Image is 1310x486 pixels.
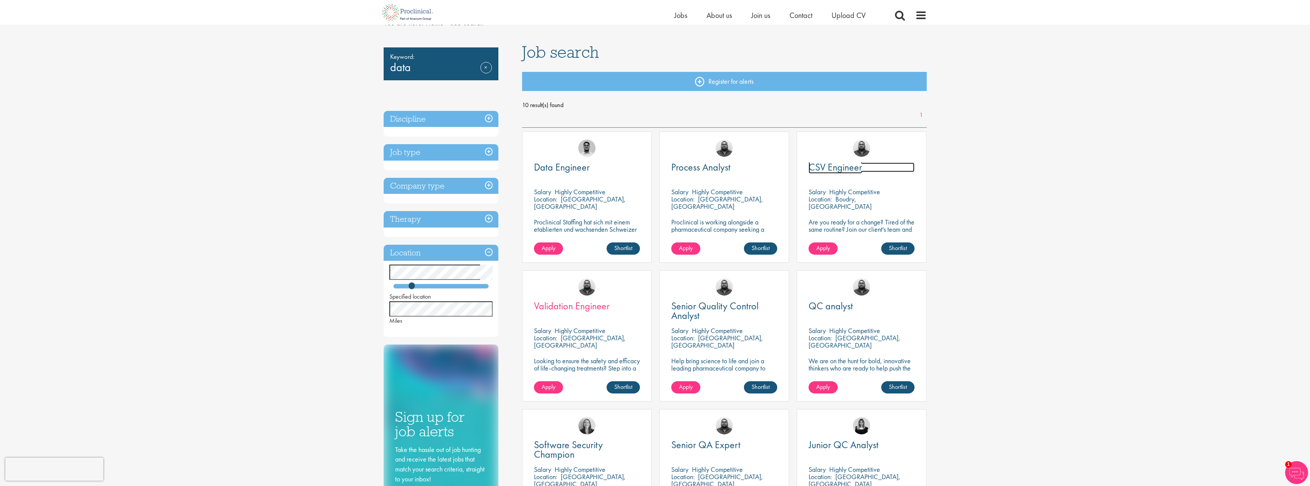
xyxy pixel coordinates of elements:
span: Salary [809,465,826,474]
span: Salary [809,326,826,335]
a: Apply [534,381,563,393]
span: 10 result(s) found [522,99,927,111]
a: Register for alerts [522,72,927,91]
p: Boudry, [GEOGRAPHIC_DATA] [809,195,872,211]
p: We are on the hunt for bold, innovative thinkers who are ready to help push the boundaries of sci... [809,357,915,386]
iframe: reCAPTCHA [5,458,103,481]
a: QC analyst [809,301,915,311]
span: Location: [809,472,832,481]
span: Validation Engineer [534,299,610,312]
span: About us [706,10,732,20]
p: Are you ready for a change? Tired of the same routine? Join our client's team and make your mark ... [809,218,915,240]
span: Salary [534,187,551,196]
a: Apply [534,242,563,255]
img: Ashley Bennett [578,278,596,296]
span: Junior QC Analyst [809,438,879,451]
span: Apply [816,244,830,252]
p: Proclinical is working alongside a pharmaceutical company seeking a Process Analyst to join their... [671,218,777,247]
a: Shortlist [881,381,915,393]
a: Shortlist [744,242,777,255]
p: Highly Competitive [829,187,880,196]
span: Senior QA Expert [671,438,740,451]
span: Location: [671,195,695,203]
span: Software Security Champion [534,438,603,461]
span: Apply [679,383,693,391]
a: Remove [480,62,492,84]
span: Apply [816,383,830,391]
span: Location: [671,472,695,481]
a: Mia Kellerman [578,417,596,434]
p: Highly Competitive [555,187,605,196]
a: 1 [916,111,927,120]
a: Jobs [674,10,687,20]
h3: Discipline [384,111,498,127]
span: Apply [679,244,693,252]
a: Senior Quality Control Analyst [671,301,777,320]
span: 1 [1285,461,1292,468]
p: Looking to ensure the safety and efficacy of life-changing treatments? Step into a key role with ... [534,357,640,401]
a: Software Security Champion [534,440,640,459]
a: Upload CV [832,10,866,20]
a: Contact [789,10,812,20]
h3: Sign up for job alerts [395,410,487,439]
a: Data Engineer [534,163,640,172]
h3: Company type [384,178,498,194]
span: QC analyst [809,299,853,312]
p: Highly Competitive [692,187,743,196]
span: Salary [809,187,826,196]
span: Data Engineer [534,161,590,174]
h3: Therapy [384,211,498,228]
p: [GEOGRAPHIC_DATA], [GEOGRAPHIC_DATA] [671,195,763,211]
a: Shortlist [881,242,915,255]
img: Ashley Bennett [853,140,870,157]
a: Junior QC Analyst [809,440,915,450]
p: Highly Competitive [829,326,880,335]
span: CSV Engineer [809,161,862,174]
a: Join us [751,10,770,20]
p: Proclinical Staffing hat sich mit einem etablierten und wachsenden Schweizer IT-Dienstleister zus... [534,218,640,262]
img: Ashley Bennett [716,278,733,296]
h3: Job type [384,144,498,161]
span: Location: [534,195,557,203]
span: Salary [671,187,688,196]
a: Shortlist [744,381,777,393]
p: Highly Competitive [692,465,743,474]
p: [GEOGRAPHIC_DATA], [GEOGRAPHIC_DATA] [534,333,626,349]
p: Highly Competitive [692,326,743,335]
span: Senior Quality Control Analyst [671,299,758,322]
img: Ashley Bennett [853,278,870,296]
span: Location: [534,333,557,342]
p: Highly Competitive [829,465,880,474]
span: Location: [809,195,832,203]
p: [GEOGRAPHIC_DATA], [GEOGRAPHIC_DATA] [671,333,763,349]
span: Location: [671,333,695,342]
span: Apply [542,244,555,252]
a: Apply [809,381,838,393]
span: Apply [542,383,555,391]
a: Apply [671,242,700,255]
span: Salary [534,326,551,335]
a: Apply [671,381,700,393]
a: Molly Colclough [853,417,870,434]
img: Ashley Bennett [716,417,733,434]
span: Salary [671,326,688,335]
a: Shortlist [607,381,640,393]
a: Process Analyst [671,163,777,172]
img: Timothy Deschamps [578,140,596,157]
p: Help bring science to life and join a leading pharmaceutical company to play a key role in delive... [671,357,777,393]
span: Salary [671,465,688,474]
p: Highly Competitive [555,326,605,335]
a: Ashley Bennett [716,140,733,157]
a: CSV Engineer [809,163,915,172]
